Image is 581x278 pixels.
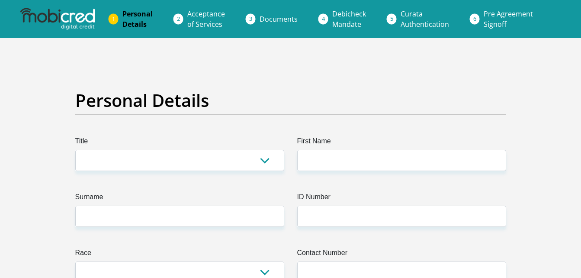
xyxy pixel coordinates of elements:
a: CurataAuthentication [394,5,456,33]
label: Contact Number [297,248,506,262]
input: First Name [297,150,506,171]
label: Title [75,136,284,150]
span: Acceptance of Services [187,9,225,29]
a: PersonalDetails [116,5,160,33]
a: Pre AgreementSignoff [477,5,540,33]
a: Acceptanceof Services [180,5,232,33]
label: Surname [75,192,284,206]
label: ID Number [297,192,506,206]
input: ID Number [297,206,506,227]
span: Documents [260,14,298,24]
label: Race [75,248,284,262]
a: Documents [253,10,305,28]
span: Personal Details [122,9,153,29]
span: Pre Agreement Signoff [484,9,533,29]
span: Debicheck Mandate [332,9,366,29]
img: mobicred logo [20,8,95,30]
h2: Personal Details [75,90,506,111]
a: DebicheckMandate [325,5,373,33]
input: Surname [75,206,284,227]
span: Curata Authentication [401,9,449,29]
label: First Name [297,136,506,150]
